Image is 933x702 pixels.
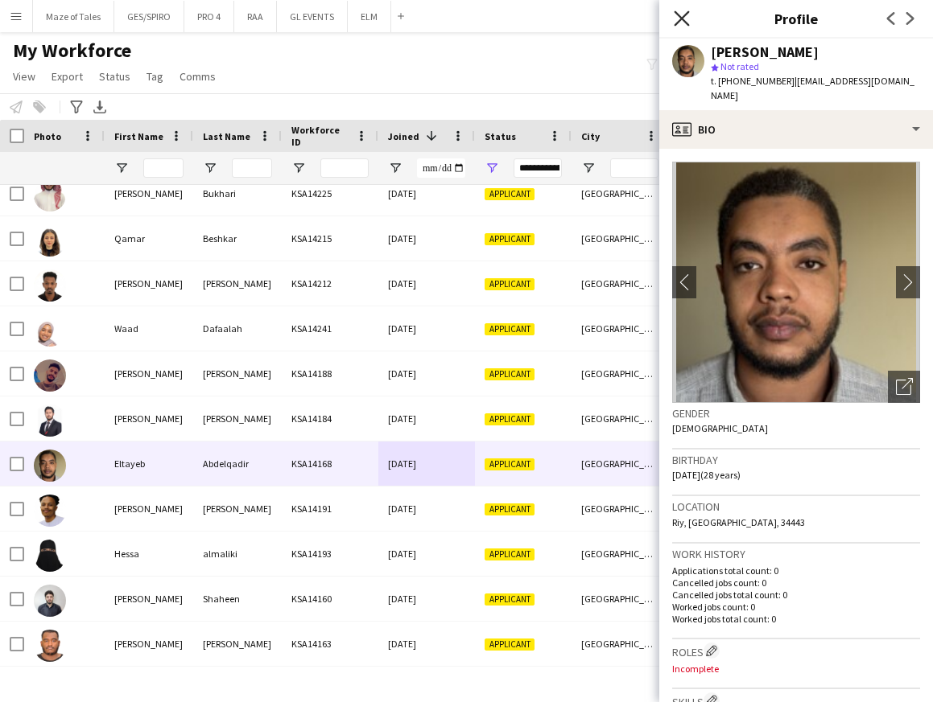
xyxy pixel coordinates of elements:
[105,532,193,576] div: Hessa
[34,404,66,437] img: Abdullah Muhammed
[378,577,475,621] div: [DATE]
[282,441,378,486] div: KSA14168
[34,540,66,572] img: Hessa almaliki
[105,306,193,351] div: Waad
[572,261,668,306] div: [GEOGRAPHIC_DATA]
[282,396,378,441] div: KSA14184
[888,371,920,403] div: Open photos pop-in
[485,161,499,175] button: Open Filter Menu
[572,351,668,396] div: [GEOGRAPHIC_DATA]
[485,458,535,470] span: Applicant
[13,39,131,63] span: My Workforce
[572,216,668,261] div: [GEOGRAPHIC_DATA]
[114,1,184,32] button: GES/SPIRO
[282,486,378,531] div: KSA14191
[672,601,920,613] p: Worked jobs count: 0
[34,224,66,257] img: Qamar Beshkar
[610,158,658,178] input: City Filter Input
[672,516,805,528] span: Riy, [GEOGRAPHIC_DATA], 34443
[485,638,535,651] span: Applicant
[52,69,83,84] span: Export
[672,406,920,421] h3: Gender
[184,1,234,32] button: PRO 4
[34,130,61,142] span: Photo
[672,469,741,481] span: [DATE] (28 years)
[672,663,920,675] p: Incomplete
[282,216,378,261] div: KSA14215
[140,66,170,87] a: Tag
[34,179,66,211] img: Mohammed Bukhari
[34,450,66,482] img: Eltayeb Abdelqadir
[45,66,89,87] a: Export
[672,589,920,601] p: Cancelled jobs total count: 0
[34,269,66,302] img: Sameh Mohammed Ali
[180,69,216,84] span: Comms
[193,532,282,576] div: almaliki
[485,503,535,515] span: Applicant
[105,577,193,621] div: [PERSON_NAME]
[99,69,130,84] span: Status
[672,422,768,434] span: [DEMOGRAPHIC_DATA]
[193,351,282,396] div: [PERSON_NAME]
[388,130,419,142] span: Joined
[378,216,475,261] div: [DATE]
[193,486,282,531] div: [PERSON_NAME]
[114,161,129,175] button: Open Filter Menu
[282,622,378,666] div: KSA14163
[320,158,369,178] input: Workforce ID Filter Input
[572,396,668,441] div: [GEOGRAPHIC_DATA]
[193,306,282,351] div: Dafaalah
[234,1,277,32] button: RAA
[147,69,163,84] span: Tag
[572,532,668,576] div: [GEOGRAPHIC_DATA]
[378,532,475,576] div: [DATE]
[485,548,535,560] span: Applicant
[34,359,66,392] img: ABDIN HASSAN
[6,66,42,87] a: View
[282,171,378,216] div: KSA14225
[485,593,535,606] span: Applicant
[291,124,349,148] span: Workforce ID
[417,158,465,178] input: Joined Filter Input
[105,441,193,486] div: Eltayeb
[105,216,193,261] div: Qamar
[572,622,668,666] div: [GEOGRAPHIC_DATA]
[114,130,163,142] span: First Name
[143,158,184,178] input: First Name Filter Input
[720,60,759,72] span: Not rated
[93,66,137,87] a: Status
[193,622,282,666] div: [PERSON_NAME]
[672,499,920,514] h3: Location
[105,171,193,216] div: [PERSON_NAME]
[203,130,250,142] span: Last Name
[282,351,378,396] div: KSA14188
[13,69,35,84] span: View
[193,216,282,261] div: Beshkar
[485,368,535,380] span: Applicant
[105,622,193,666] div: [PERSON_NAME]
[378,351,475,396] div: [DATE]
[581,130,600,142] span: City
[105,396,193,441] div: [PERSON_NAME]
[485,323,535,335] span: Applicant
[672,642,920,659] h3: Roles
[378,396,475,441] div: [DATE]
[485,130,516,142] span: Status
[378,306,475,351] div: [DATE]
[282,532,378,576] div: KSA14193
[203,161,217,175] button: Open Filter Menu
[193,261,282,306] div: [PERSON_NAME]
[34,495,66,527] img: Fadi Adil
[672,577,920,589] p: Cancelled jobs count: 0
[572,486,668,531] div: [GEOGRAPHIC_DATA]
[67,97,86,117] app-action-btn: Advanced filters
[378,171,475,216] div: [DATE]
[378,622,475,666] div: [DATE]
[672,547,920,561] h3: Work history
[105,486,193,531] div: [PERSON_NAME]
[672,613,920,625] p: Worked jobs total count: 0
[711,75,795,87] span: t. [PHONE_NUMBER]
[485,413,535,425] span: Applicant
[291,161,306,175] button: Open Filter Menu
[90,97,109,117] app-action-btn: Export XLSX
